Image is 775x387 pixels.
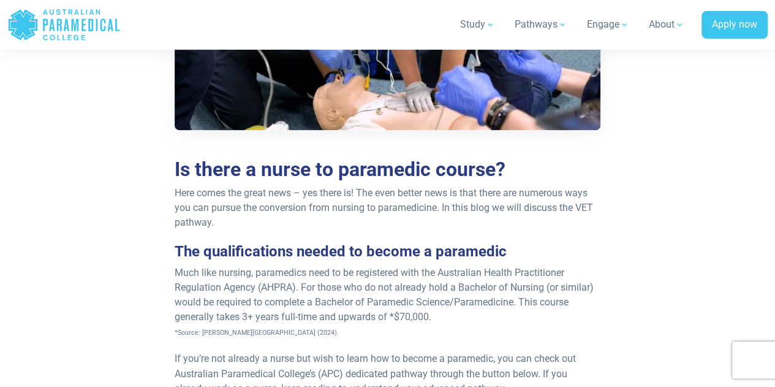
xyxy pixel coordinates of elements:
[7,5,121,45] a: Australian Paramedical College
[175,158,600,181] h2: Is there a nurse to paramedic course?
[507,7,575,42] a: Pathways
[175,329,339,337] span: *Source: [PERSON_NAME][GEOGRAPHIC_DATA] (2024).
[701,11,768,39] a: Apply now
[175,266,600,339] p: Much like nursing, paramedics need to be registered with the Australian Health Practitioner Regul...
[175,243,600,261] h3: The qualifications needed to become a paramedic
[580,7,637,42] a: Engage
[175,186,600,230] p: Here comes the great news – yes there is! The even better news is that there are numerous ways yo...
[453,7,502,42] a: Study
[641,7,692,42] a: About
